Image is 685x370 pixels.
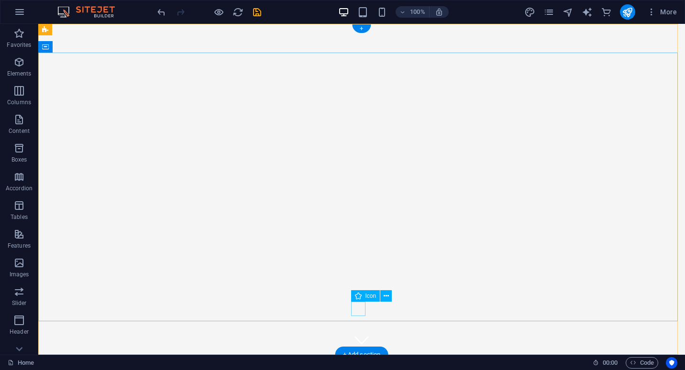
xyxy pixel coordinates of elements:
[543,6,555,18] button: pages
[601,6,612,18] button: commerce
[365,293,376,299] span: Icon
[396,6,430,18] button: 100%
[582,6,593,18] button: text_generator
[10,271,29,278] p: Images
[11,213,28,221] p: Tables
[213,6,224,18] button: Click here to leave preview mode and continue editing
[7,98,31,106] p: Columns
[524,7,535,18] i: Design (Ctrl+Alt+Y)
[647,7,677,17] span: More
[435,8,443,16] i: On resize automatically adjust zoom level to fit chosen device.
[7,41,31,49] p: Favorites
[622,7,633,18] i: Publish
[601,7,612,18] i: Commerce
[7,70,32,77] p: Elements
[643,4,681,20] button: More
[11,156,27,163] p: Boxes
[563,6,574,18] button: navigator
[10,328,29,336] p: Header
[155,6,167,18] button: undo
[12,299,27,307] p: Slider
[603,357,618,369] span: 00 00
[8,357,34,369] a: Click to cancel selection. Double-click to open Pages
[55,6,127,18] img: Editor Logo
[630,357,654,369] span: Code
[252,7,263,18] i: Save (Ctrl+S)
[524,6,536,18] button: design
[543,7,554,18] i: Pages (Ctrl+Alt+S)
[352,24,371,33] div: +
[593,357,618,369] h6: Session time
[6,185,33,192] p: Accordion
[251,6,263,18] button: save
[626,357,658,369] button: Code
[232,7,243,18] i: Reload page
[8,242,31,250] p: Features
[666,357,677,369] button: Usercentrics
[232,6,243,18] button: reload
[156,7,167,18] i: Undo: Edit headline (Ctrl+Z)
[582,7,593,18] i: AI Writer
[609,359,611,366] span: :
[335,347,388,363] div: + Add section
[410,6,425,18] h6: 100%
[620,4,635,20] button: publish
[563,7,574,18] i: Navigator
[9,127,30,135] p: Content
